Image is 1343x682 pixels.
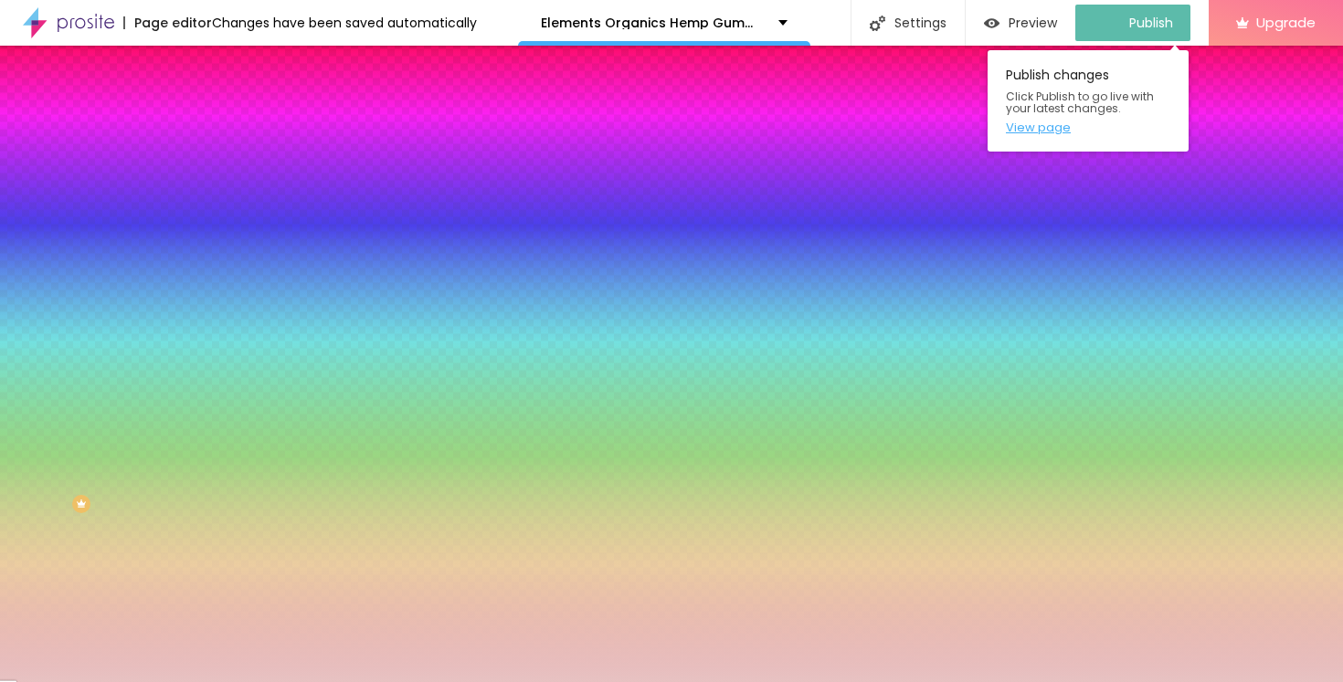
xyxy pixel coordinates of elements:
p: Elements Organics Hemp Gummies™ [GEOGRAPHIC_DATA]: Natural Stress Relief & Sleep Support with CBD [541,16,765,29]
button: Publish [1075,5,1190,41]
div: Changes have been saved automatically [212,16,477,29]
img: Icone [870,16,885,31]
span: Publish [1129,16,1173,30]
span: Preview [1009,16,1057,30]
div: Page editor [123,16,212,29]
img: view-1.svg [984,16,999,31]
span: Click Publish to go live with your latest changes. [1006,90,1170,114]
div: Publish changes [988,50,1189,152]
span: Upgrade [1256,15,1316,30]
a: View page [1006,121,1170,133]
button: Preview [966,5,1075,41]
